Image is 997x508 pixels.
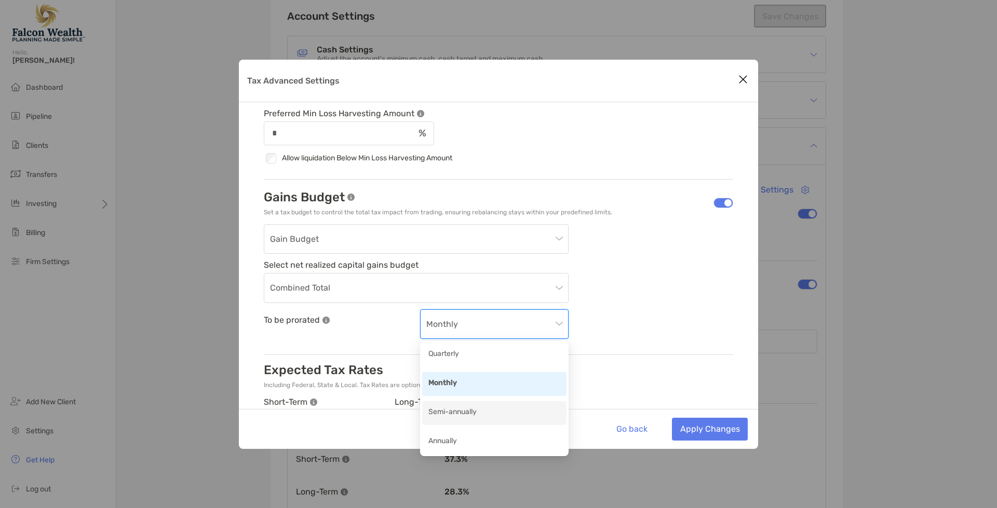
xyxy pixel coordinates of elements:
[428,435,560,448] div: Annually
[395,397,437,407] p: Long-Term
[264,381,508,389] p: Including Federal, State & Local. Tax Rates are options, depending on account type.
[422,343,567,367] div: Quarterly
[735,72,751,88] button: Close modal
[264,190,345,204] p: Gains Budget
[419,129,426,137] img: input icon
[239,60,758,449] div: Tax Advanced Settings
[422,401,567,425] div: Semi-annually
[347,194,355,201] img: info tooltip
[608,418,655,441] button: Go back
[417,110,424,117] img: info tooltip
[264,209,612,216] p: Set a tax budget to control the total tax impact from trading, ensuring rebalancing stays within ...
[264,363,383,377] p: Expected Tax Rates
[247,74,340,87] p: Tax Advanced Settings
[426,310,562,339] span: Monthly
[422,372,567,396] div: Monthly
[270,225,562,254] span: Gain Budget
[428,377,560,390] div: Monthly
[672,418,748,441] button: Apply Changes
[264,315,320,325] p: To be prorated
[264,397,307,407] p: Short-Term
[264,107,414,120] p: Preferred Min Loss Harvesting Amount
[422,430,567,454] div: Annually
[428,348,560,361] div: Quarterly
[310,399,317,406] img: info tooltip
[264,260,569,270] span: Select net realized capital gains budget
[282,154,452,162] p: Allow liquidation Below Min Loss Harvesting Amount
[322,317,330,324] img: info tooltip
[428,406,560,419] div: Semi-annually
[270,273,562,303] span: Combined Total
